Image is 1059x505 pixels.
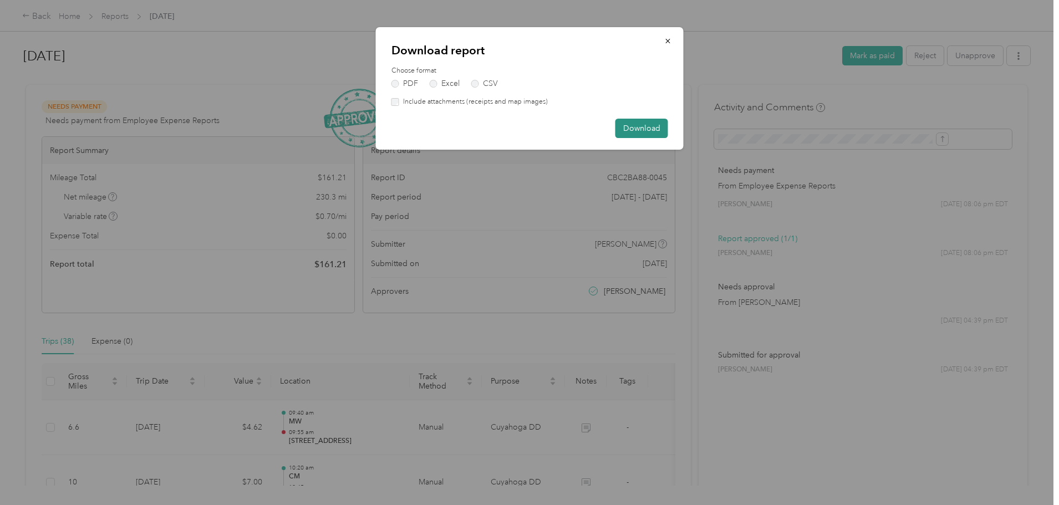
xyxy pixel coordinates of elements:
label: Choose format [391,66,668,76]
label: Excel [430,80,460,88]
label: CSV [471,80,498,88]
p: Download report [391,43,668,58]
label: PDF [391,80,418,88]
button: Download [615,119,668,138]
iframe: Everlance-gr Chat Button Frame [997,443,1059,505]
label: Include attachments (receipts and map images) [399,97,548,107]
